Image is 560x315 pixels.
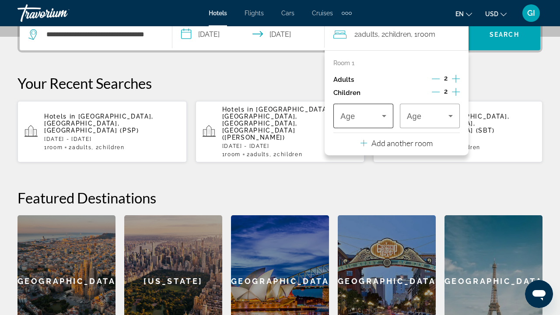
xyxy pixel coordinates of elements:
a: Cars [281,10,294,17]
button: Search [469,19,540,50]
button: Check-in date: Oct 16, 2025 Check-out date: Oct 19, 2025 [172,19,325,50]
button: Travelers: 2 adults, 2 children [325,19,469,50]
span: 2 [444,75,448,82]
span: [GEOGRAPHIC_DATA], [GEOGRAPHIC_DATA], [GEOGRAPHIC_DATA] (PSP) [44,113,154,134]
span: , 2 [378,28,411,41]
span: Search [490,31,519,38]
span: Hotels in [222,106,254,113]
button: Increment adults [452,73,460,86]
p: Adults [333,76,354,84]
span: Children [277,151,302,157]
span: Age [340,112,355,121]
span: , 2 [91,144,125,150]
iframe: Button to launch messaging window [525,280,553,308]
span: , 2 [269,151,303,157]
span: 2 [69,144,91,150]
a: Flights [245,10,264,17]
span: Adults [250,151,269,157]
button: Change currency [485,7,507,20]
span: Adults [72,144,91,150]
span: 2 [247,151,269,157]
button: Hotels in [GEOGRAPHIC_DATA], [GEOGRAPHIC_DATA], [GEOGRAPHIC_DATA] (PSP)[DATE] - [DATE]1Room2Adult... [17,101,187,163]
span: Room [225,151,241,157]
span: Adults [358,30,378,38]
button: Change language [455,7,472,20]
span: USD [485,10,498,17]
span: Hotels in [44,113,76,120]
span: 1 [44,144,63,150]
button: Decrement adults [432,74,440,85]
a: Cruises [312,10,333,17]
span: , 1 [411,28,435,41]
p: Children [333,89,360,97]
span: 2 [444,88,448,95]
a: Hotels [209,10,227,17]
div: Search widget [20,19,540,50]
span: Room [417,30,435,38]
button: Hotels in [GEOGRAPHIC_DATA], [GEOGRAPHIC_DATA], [GEOGRAPHIC_DATA], [GEOGRAPHIC_DATA] ([PERSON_NAM... [196,101,365,163]
button: User Menu [520,4,542,22]
button: Decrement children [432,87,440,98]
p: [DATE] - [DATE] [222,143,358,149]
span: GI [527,9,535,17]
span: en [455,10,464,17]
button: Extra navigation items [342,6,352,20]
span: Age [407,112,422,121]
h2: Featured Destinations [17,189,542,206]
button: Increment children [452,86,460,99]
button: Add another room [360,133,433,151]
span: 1 [222,151,241,157]
p: Room 1 [333,59,354,66]
span: Room [47,144,63,150]
span: [GEOGRAPHIC_DATA], [GEOGRAPHIC_DATA], [GEOGRAPHIC_DATA], [GEOGRAPHIC_DATA] ([PERSON_NAME]) [222,106,332,141]
span: Children [99,144,124,150]
span: 2 [354,28,378,41]
p: Your Recent Searches [17,74,542,92]
span: Children [385,30,411,38]
a: Travorium [17,2,105,24]
p: Add another room [371,138,433,148]
p: [DATE] - [DATE] [44,136,180,142]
